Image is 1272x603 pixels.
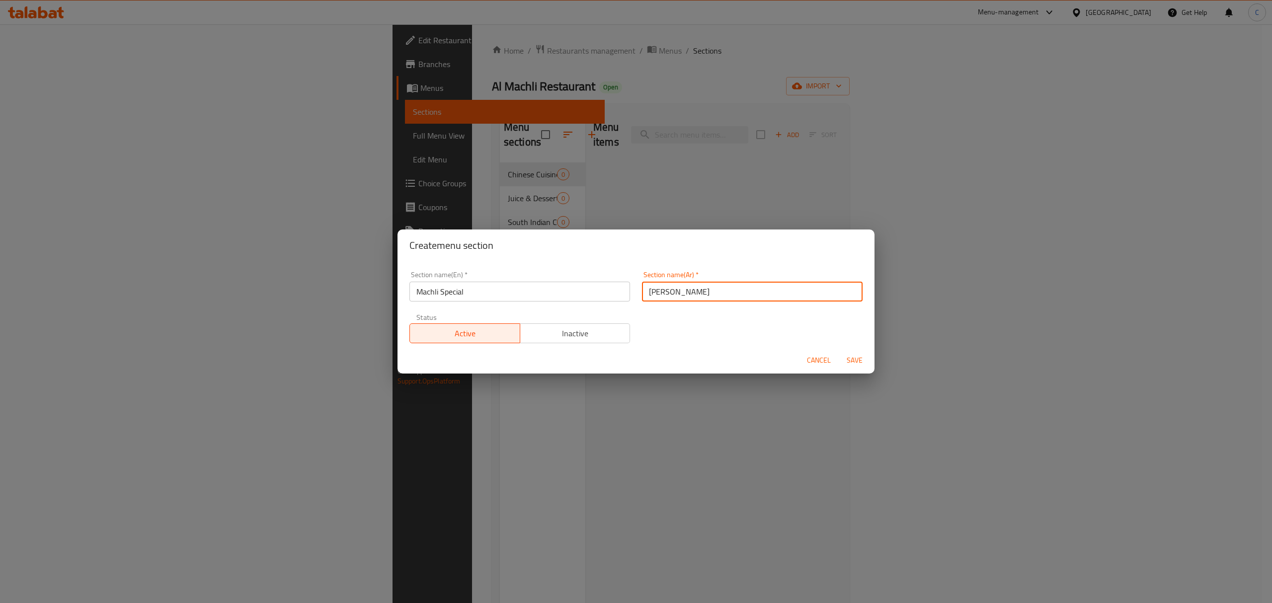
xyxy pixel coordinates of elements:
span: Save [843,354,867,367]
span: Inactive [524,326,627,341]
input: Please enter section name(en) [409,282,630,301]
input: Please enter section name(ar) [642,282,863,301]
button: Cancel [803,351,835,370]
h2: Create menu section [409,237,863,253]
button: Active [409,323,520,343]
button: Save [839,351,871,370]
span: Cancel [807,354,831,367]
button: Inactive [520,323,631,343]
span: Active [414,326,516,341]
